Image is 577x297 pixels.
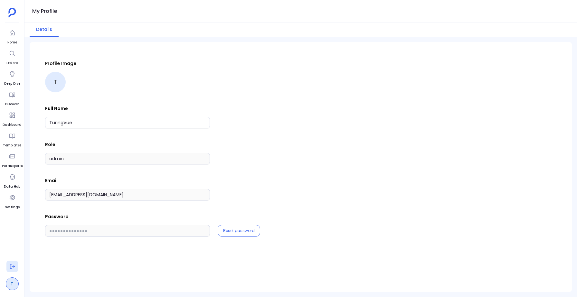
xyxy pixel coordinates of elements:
[32,7,57,16] h1: My Profile
[45,177,556,184] p: Email
[3,122,22,127] span: Dashboard
[45,60,556,67] p: Profile Image
[6,60,18,66] span: Explore
[5,102,19,107] span: Discover
[4,184,20,189] span: Data Hub
[8,8,16,17] img: petavue logo
[5,192,20,210] a: Settings
[2,151,23,169] a: PetaReports
[4,81,20,86] span: Deep Dive
[6,27,18,45] a: Home
[45,141,556,148] p: Role
[45,117,210,128] input: Full Name
[45,153,210,164] input: Role
[6,277,19,290] a: T
[45,72,66,92] div: T
[3,109,22,127] a: Dashboard
[5,89,19,107] a: Discover
[3,130,21,148] a: Templates
[4,171,20,189] a: Data Hub
[45,225,210,237] input: ●●●●●●●●●●●●●●
[45,105,556,112] p: Full Name
[45,213,556,220] p: Password
[45,189,210,200] input: Email
[3,143,21,148] span: Templates
[30,23,59,37] button: Details
[223,228,255,233] button: Reset password
[4,68,20,86] a: Deep Dive
[6,40,18,45] span: Home
[6,48,18,66] a: Explore
[5,205,20,210] span: Settings
[2,163,23,169] span: PetaReports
